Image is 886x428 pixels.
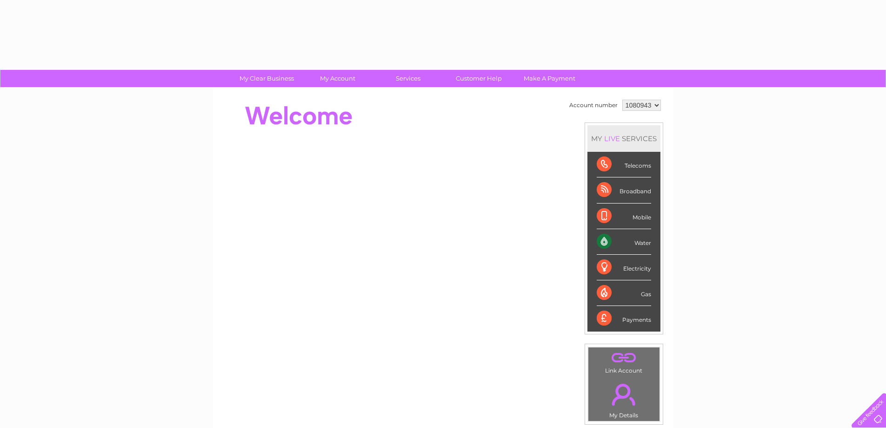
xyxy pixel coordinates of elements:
a: My Clear Business [228,70,305,87]
div: Gas [597,280,651,306]
a: Make A Payment [511,70,588,87]
td: Link Account [588,347,660,376]
a: . [591,350,657,366]
div: Mobile [597,204,651,229]
td: My Details [588,376,660,421]
a: . [591,378,657,411]
div: MY SERVICES [587,125,660,152]
a: Customer Help [440,70,517,87]
div: Payments [597,306,651,331]
td: Account number [567,97,620,113]
div: Water [597,229,651,255]
div: Telecoms [597,152,651,177]
div: LIVE [602,134,622,143]
a: My Account [299,70,376,87]
div: Electricity [597,255,651,280]
a: Services [370,70,446,87]
div: Broadband [597,177,651,203]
